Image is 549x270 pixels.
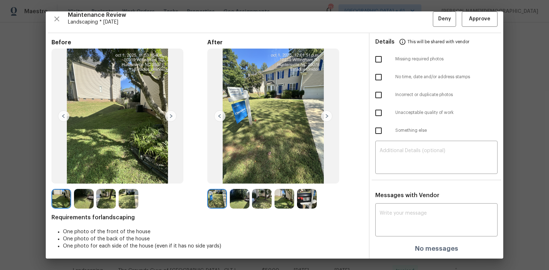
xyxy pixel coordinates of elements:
img: left-chevron-button-url [214,110,226,122]
span: Landscaping * [DATE] [68,19,433,26]
li: One photo of the back of the house [63,235,363,242]
span: Unacceptable quality of work [395,110,498,116]
div: Incorrect or duplicate photos [370,86,503,104]
span: After [207,39,363,46]
img: right-chevron-button-url [321,110,332,122]
h4: No messages [415,245,458,252]
span: Before [51,39,207,46]
img: left-chevron-button-url [58,110,69,122]
img: right-chevron-button-url [165,110,177,122]
span: Approve [469,15,490,24]
div: Missing required photos [370,50,503,68]
span: Deny [438,15,451,24]
button: Deny [433,11,456,27]
div: Something else [370,122,503,140]
span: Missing required photos [395,56,498,62]
div: No time, date and/or address stamps [370,68,503,86]
div: Unacceptable quality of work [370,104,503,122]
span: Something else [395,127,498,134]
span: Requirements for landscaping [51,214,363,221]
span: Messages with Vendor [375,192,439,198]
li: One photo of the front of the house [63,228,363,235]
span: This will be shared with vendor [407,33,469,50]
span: Maintenance Review [68,11,433,19]
span: No time, date and/or address stamps [395,74,498,80]
li: One photo for each side of the house (even if it has no side yards) [63,242,363,250]
span: Details [375,33,395,50]
button: Approve [462,11,498,27]
span: Incorrect or duplicate photos [395,92,498,98]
